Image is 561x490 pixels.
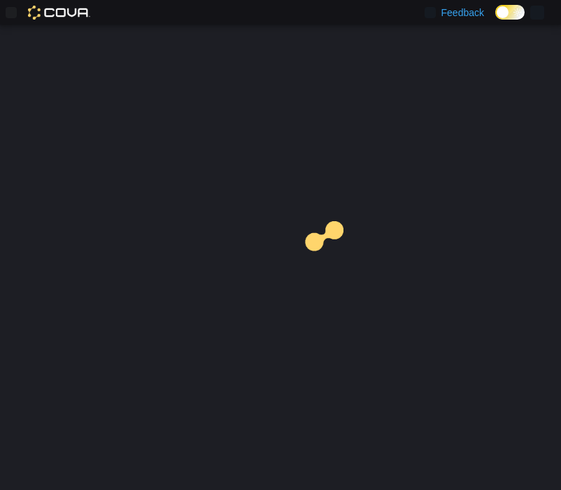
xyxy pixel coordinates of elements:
[28,6,90,20] img: Cova
[280,211,385,316] img: cova-loader
[441,6,484,20] span: Feedback
[495,5,525,20] input: Dark Mode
